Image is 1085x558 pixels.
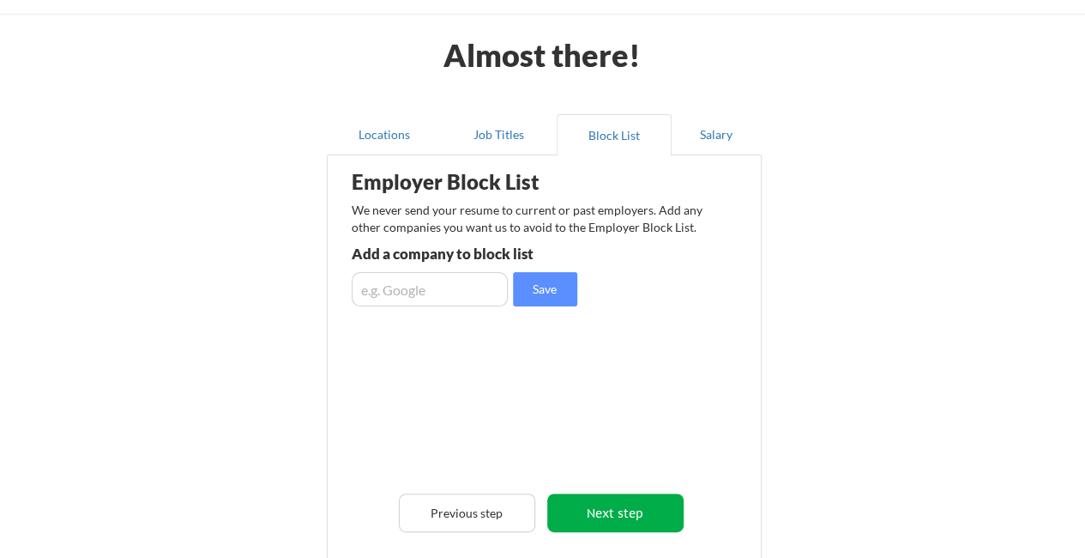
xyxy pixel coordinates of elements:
button: Block List [557,114,672,155]
button: Previous step [399,494,535,532]
div: Employer Block List [352,172,622,192]
button: Job Titles [442,114,557,155]
button: Next step [547,494,684,532]
div: Almost there! [422,39,661,70]
button: Salary [672,114,762,155]
button: Save [513,272,577,306]
div: Add a company to block list [352,246,604,261]
button: Locations [327,114,442,155]
div: We never send your resume to current or past employers. Add any other companies you want us to av... [352,202,714,235]
input: e.g. Google [352,272,508,306]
